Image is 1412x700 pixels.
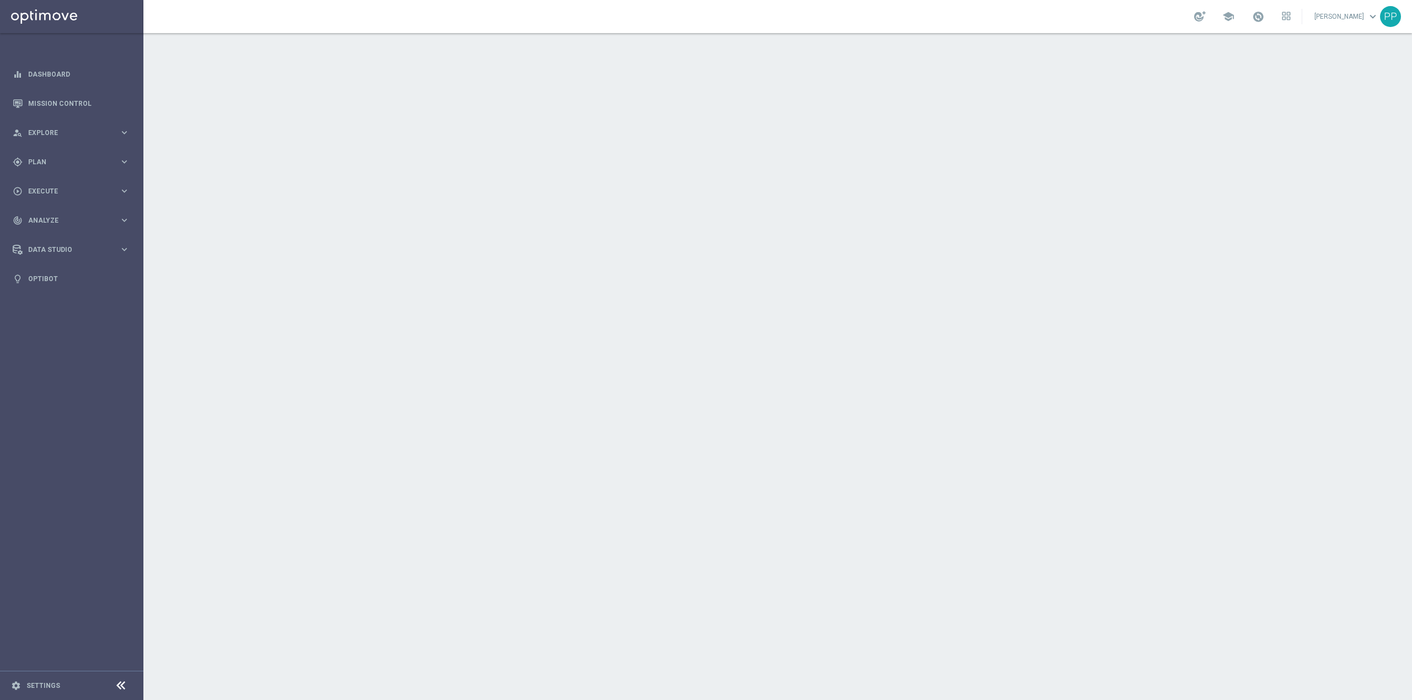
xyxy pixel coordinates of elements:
[12,245,130,254] button: Data Studio keyboard_arrow_right
[13,245,119,255] div: Data Studio
[13,157,119,167] div: Plan
[13,216,119,225] div: Analyze
[1313,8,1380,25] a: [PERSON_NAME]keyboard_arrow_down
[13,128,23,138] i: person_search
[119,186,130,196] i: keyboard_arrow_right
[119,244,130,255] i: keyboard_arrow_right
[13,186,119,196] div: Execute
[28,130,119,136] span: Explore
[119,127,130,138] i: keyboard_arrow_right
[12,274,130,283] button: lightbulb Optibot
[12,158,130,166] button: gps_fixed Plan keyboard_arrow_right
[12,99,130,108] button: Mission Control
[12,70,130,79] button: equalizer Dashboard
[28,188,119,195] span: Execute
[28,60,130,89] a: Dashboard
[13,60,130,89] div: Dashboard
[119,215,130,225] i: keyboard_arrow_right
[13,128,119,138] div: Explore
[12,128,130,137] button: person_search Explore keyboard_arrow_right
[13,216,23,225] i: track_changes
[28,246,119,253] span: Data Studio
[11,681,21,691] i: settings
[119,157,130,167] i: keyboard_arrow_right
[1222,10,1234,23] span: school
[13,186,23,196] i: play_circle_outline
[13,274,23,284] i: lightbulb
[26,682,60,689] a: Settings
[13,69,23,79] i: equalizer
[28,159,119,165] span: Plan
[1367,10,1379,23] span: keyboard_arrow_down
[28,89,130,118] a: Mission Control
[12,187,130,196] button: play_circle_outline Execute keyboard_arrow_right
[12,216,130,225] button: track_changes Analyze keyboard_arrow_right
[13,157,23,167] i: gps_fixed
[28,217,119,224] span: Analyze
[13,264,130,293] div: Optibot
[1380,6,1401,27] div: PP
[28,264,130,293] a: Optibot
[13,89,130,118] div: Mission Control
